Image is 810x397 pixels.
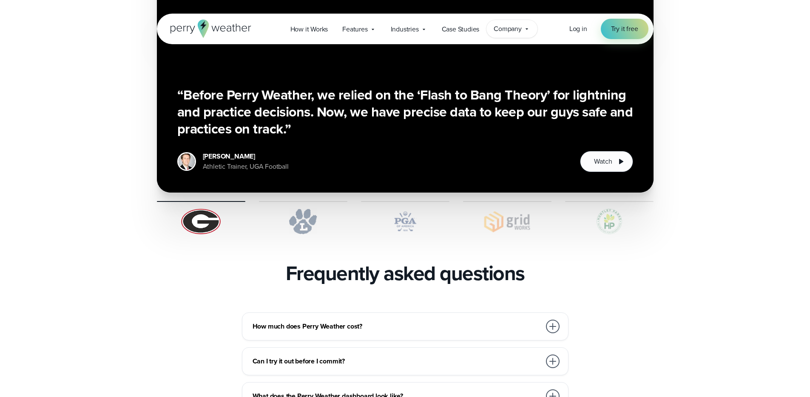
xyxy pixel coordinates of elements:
[601,19,648,39] a: Try it free
[286,261,525,285] h2: Frequently asked questions
[391,24,419,34] span: Industries
[177,86,633,137] h3: “Before Perry Weather, we relied on the ‘Flash to Bang Theory’ for lightning and practice decisio...
[594,156,612,167] span: Watch
[611,24,638,34] span: Try it free
[283,20,335,38] a: How it Works
[253,356,541,366] h3: Can I try it out before I commit?
[494,24,522,34] span: Company
[580,151,633,172] button: Watch
[569,24,587,34] a: Log in
[290,24,328,34] span: How it Works
[253,321,541,332] h3: How much does Perry Weather cost?
[203,151,289,162] div: [PERSON_NAME]
[342,24,367,34] span: Features
[435,20,487,38] a: Case Studies
[463,209,551,234] img: Gridworks.svg
[203,162,289,172] div: Athletic Trainer, UGA Football
[361,209,449,234] img: PGA.svg
[442,24,480,34] span: Case Studies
